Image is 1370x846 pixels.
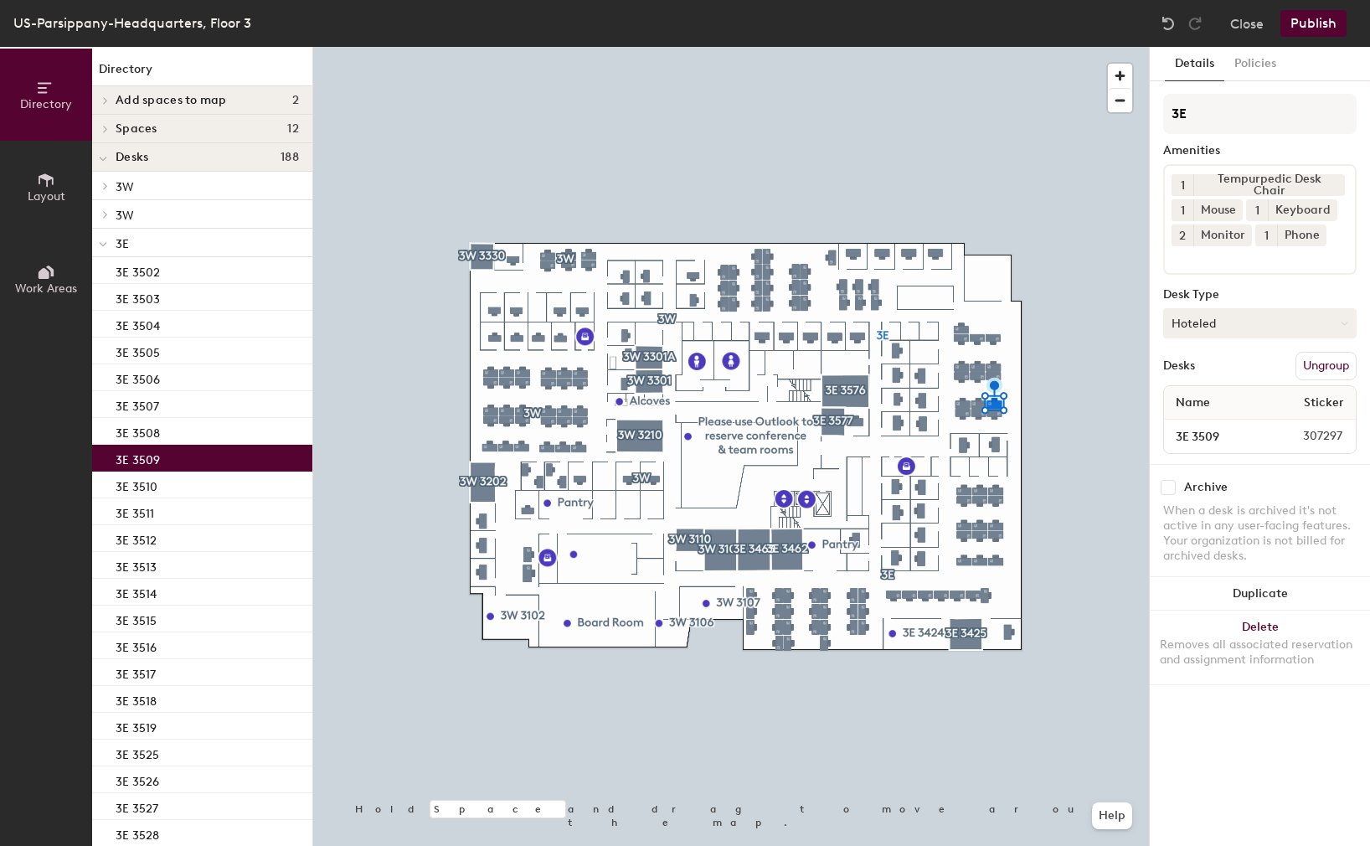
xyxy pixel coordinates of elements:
[116,421,160,441] p: 3E 3508
[1165,47,1224,81] button: Details
[92,60,312,86] h1: Directory
[1295,352,1357,380] button: Ungroup
[1295,388,1352,418] span: Sticker
[1187,15,1203,32] img: Redo
[116,743,159,762] p: 3E 3525
[116,529,157,548] p: 3E 3512
[116,609,157,628] p: 3E 3515
[116,94,227,107] span: Add spaces to map
[116,209,134,223] span: 3W
[1172,199,1193,221] button: 1
[116,395,159,414] p: 3E 3507
[116,341,160,360] p: 3E 3505
[1184,481,1228,494] div: Archive
[1172,224,1193,246] button: 2
[1163,288,1357,302] div: Desk Type
[116,261,160,280] p: 3E 3502
[116,368,160,387] p: 3E 3506
[28,189,65,204] span: Layout
[1277,224,1326,246] div: Phone
[116,475,157,494] p: 3E 3510
[116,797,158,816] p: 3E 3527
[1193,224,1252,246] div: Monitor
[1163,503,1357,564] div: When a desk is archived it's not active in any user-facing features. Your organization is not bil...
[1163,359,1195,373] div: Desks
[116,502,154,521] p: 3E 3511
[1181,202,1185,219] span: 1
[1179,227,1186,245] span: 2
[1193,199,1243,221] div: Mouse
[1255,202,1259,219] span: 1
[292,94,299,107] span: 2
[1246,199,1268,221] button: 1
[116,770,159,789] p: 3E 3526
[1255,224,1277,246] button: 1
[1163,308,1357,338] button: Hoteled
[1160,637,1360,668] div: Removes all associated reservation and assignment information
[116,122,157,136] span: Spaces
[116,716,157,735] p: 3E 3519
[116,636,157,655] p: 3E 3516
[1150,611,1370,684] button: DeleteRemoves all associated reservation and assignment information
[116,448,160,467] p: 3E 3509
[1268,199,1337,221] div: Keyboard
[281,151,299,164] span: 188
[1263,427,1352,446] span: 307297
[1092,802,1132,829] button: Help
[15,281,77,296] span: Work Areas
[287,122,299,136] span: 12
[1160,15,1177,32] img: Undo
[1264,227,1269,245] span: 1
[1181,177,1185,194] span: 1
[1172,174,1193,196] button: 1
[1193,174,1345,196] div: Tempurpedic Desk Chair
[116,237,129,251] span: 3E
[116,287,160,307] p: 3E 3503
[1167,388,1218,418] span: Name
[116,180,134,194] span: 3W
[116,314,160,333] p: 3E 3504
[116,689,157,709] p: 3E 3518
[1167,425,1263,448] input: Unnamed desk
[116,823,159,843] p: 3E 3528
[116,555,157,575] p: 3E 3513
[20,97,72,111] span: Directory
[1224,47,1286,81] button: Policies
[13,13,251,34] div: US-Parsippany-Headquarters, Floor 3
[1280,10,1347,37] button: Publish
[1163,144,1357,157] div: Amenities
[1230,10,1264,37] button: Close
[1150,577,1370,611] button: Duplicate
[116,663,156,682] p: 3E 3517
[116,582,157,601] p: 3E 3514
[116,151,148,164] span: Desks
